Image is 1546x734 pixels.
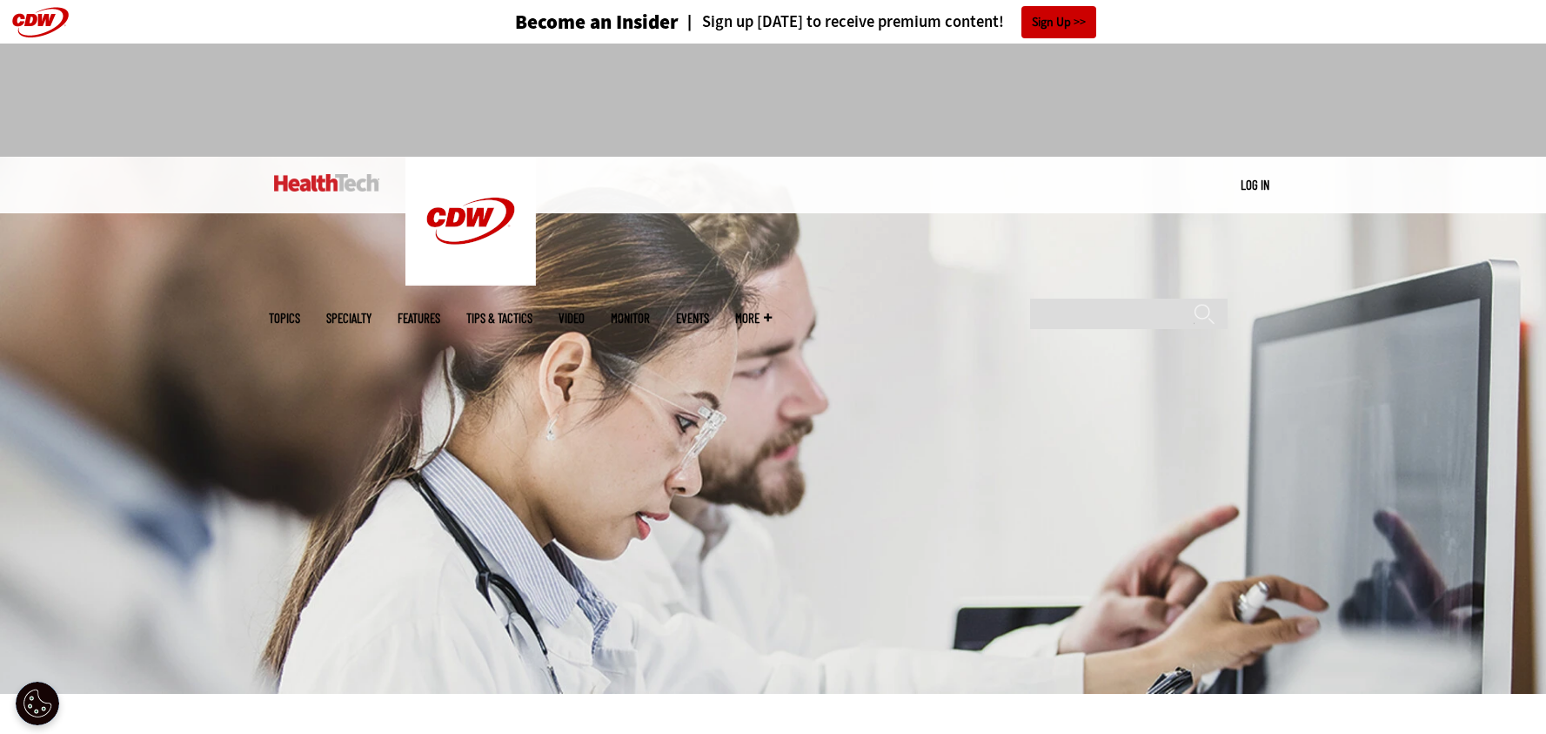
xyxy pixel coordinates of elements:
a: Events [676,312,709,325]
a: Log in [1241,177,1269,192]
a: MonITor [611,312,650,325]
a: Tips & Tactics [466,312,532,325]
iframe: advertisement [457,61,1090,139]
a: CDW [405,272,536,290]
span: Specialty [326,312,371,325]
a: Become an Insider [450,12,679,32]
span: More [735,312,772,325]
img: Home [405,157,536,286]
a: Features [398,312,440,325]
div: User menu [1241,176,1269,194]
div: Cookie Settings [16,682,59,725]
h3: Become an Insider [515,12,679,32]
a: Sign up [DATE] to receive premium content! [679,14,1004,30]
a: Sign Up [1021,6,1096,38]
a: Video [559,312,585,325]
button: Open Preferences [16,682,59,725]
img: Home [274,174,379,192]
span: Topics [269,312,300,325]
